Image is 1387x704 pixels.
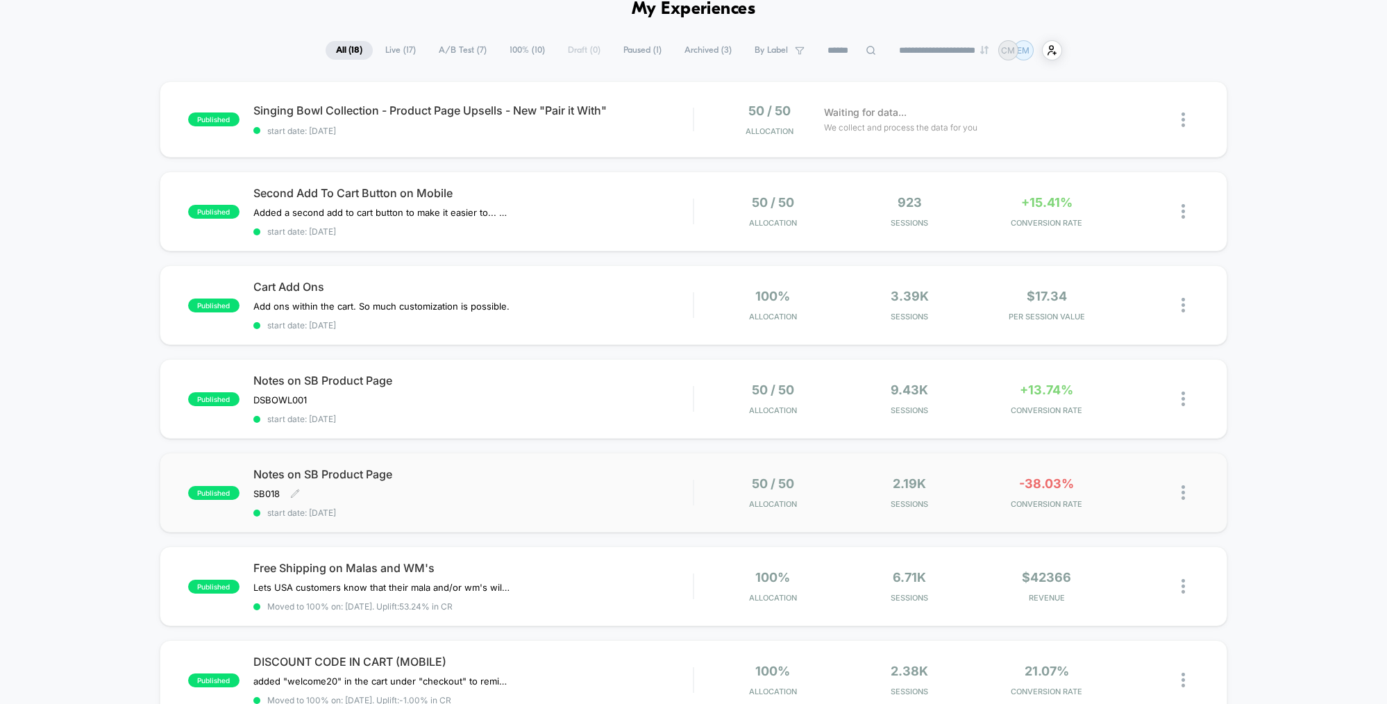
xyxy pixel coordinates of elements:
span: Sessions [845,312,975,321]
span: Paused ( 1 ) [613,41,672,60]
span: Sessions [845,687,975,696]
span: 21.07% [1025,664,1069,678]
span: 3.39k [891,289,929,303]
span: Cart Add Ons [253,280,693,294]
span: 2.19k [893,476,926,491]
span: Allocation [749,593,797,603]
span: Sessions [845,218,975,228]
span: SB018 [253,488,280,499]
span: REVENUE [982,593,1111,603]
span: Allocation [749,687,797,696]
span: published [188,486,239,500]
img: close [1182,392,1185,406]
span: published [188,673,239,687]
img: close [1182,204,1185,219]
span: Allocation [749,499,797,509]
span: We collect and process the data for you [824,121,977,134]
span: Moved to 100% on: [DATE] . Uplift: 53.24% in CR [267,601,453,612]
span: By Label [755,45,788,56]
span: start date: [DATE] [253,126,693,136]
span: +15.41% [1021,195,1073,210]
span: Lets USA customers know that their mala and/or wm's will ship free when they are over $75 [253,582,511,593]
span: All ( 18 ) [326,41,373,60]
span: 100% [755,289,790,303]
span: 100% ( 10 ) [499,41,555,60]
p: CM [1001,45,1015,56]
span: CONVERSION RATE [982,218,1111,228]
p: EM [1017,45,1029,56]
span: DISCOUNT CODE IN CART (MOBILE) [253,655,693,669]
span: 100% [755,570,790,585]
span: 50 / 50 [752,195,794,210]
span: Sessions [845,593,975,603]
span: 9.43k [891,383,928,397]
img: close [1182,673,1185,687]
span: Added a second add to cart button to make it easier to... add to cart... after scrolling the desc... [253,207,511,218]
span: published [188,112,239,126]
span: start date: [DATE] [253,226,693,237]
span: DSBOWL001 [253,394,307,405]
img: close [1182,485,1185,500]
span: Allocation [746,126,793,136]
span: $17.34 [1027,289,1067,303]
span: Singing Bowl Collection - Product Page Upsells - New "Pair it With" [253,103,693,117]
span: +13.74% [1020,383,1073,397]
span: Allocation [749,405,797,415]
span: 100% [755,664,790,678]
span: Allocation [749,218,797,228]
span: CONVERSION RATE [982,687,1111,696]
span: published [188,299,239,312]
span: Add ons within the cart. So much customization is possible. [253,301,510,312]
span: CONVERSION RATE [982,405,1111,415]
span: PER SESSION VALUE [982,312,1111,321]
span: Waiting for data... [824,105,907,120]
span: 50 / 50 [752,383,794,397]
span: Live ( 17 ) [375,41,426,60]
span: 50 / 50 [748,103,791,118]
img: close [1182,298,1185,312]
span: Archived ( 3 ) [674,41,742,60]
span: Allocation [749,312,797,321]
span: start date: [DATE] [253,414,693,424]
span: published [188,392,239,406]
img: end [980,46,989,54]
span: $42366 [1022,570,1071,585]
span: 2.38k [891,664,928,678]
span: Notes on SB Product Page [253,374,693,387]
span: 6.71k [893,570,926,585]
span: Sessions [845,405,975,415]
span: 50 / 50 [752,476,794,491]
span: Notes on SB Product Page [253,467,693,481]
span: Free Shipping on Malas and WM's [253,561,693,575]
span: published [188,205,239,219]
span: Second Add To Cart Button on Mobile [253,186,693,200]
span: Sessions [845,499,975,509]
span: 923 [898,195,922,210]
span: CONVERSION RATE [982,499,1111,509]
span: -38.03% [1019,476,1074,491]
span: added "welcome20" in the cart under "checkout" to remind customers. [253,676,511,687]
span: published [188,580,239,594]
span: A/B Test ( 7 ) [428,41,497,60]
img: close [1182,112,1185,127]
span: start date: [DATE] [253,320,693,330]
img: close [1182,579,1185,594]
span: start date: [DATE] [253,508,693,518]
